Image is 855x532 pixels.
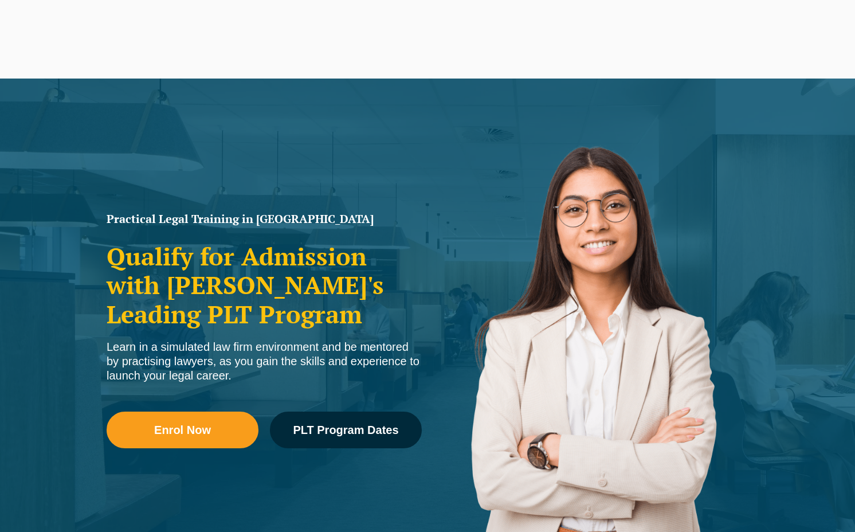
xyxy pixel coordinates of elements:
h1: Practical Legal Training in [GEOGRAPHIC_DATA] [107,213,422,225]
div: Learn in a simulated law firm environment and be mentored by practising lawyers, as you gain the ... [107,340,422,383]
h2: Qualify for Admission with [PERSON_NAME]'s Leading PLT Program [107,242,422,328]
a: PLT Program Dates [270,412,422,448]
span: Enrol Now [154,424,211,436]
span: PLT Program Dates [293,424,398,436]
a: Enrol Now [107,412,258,448]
